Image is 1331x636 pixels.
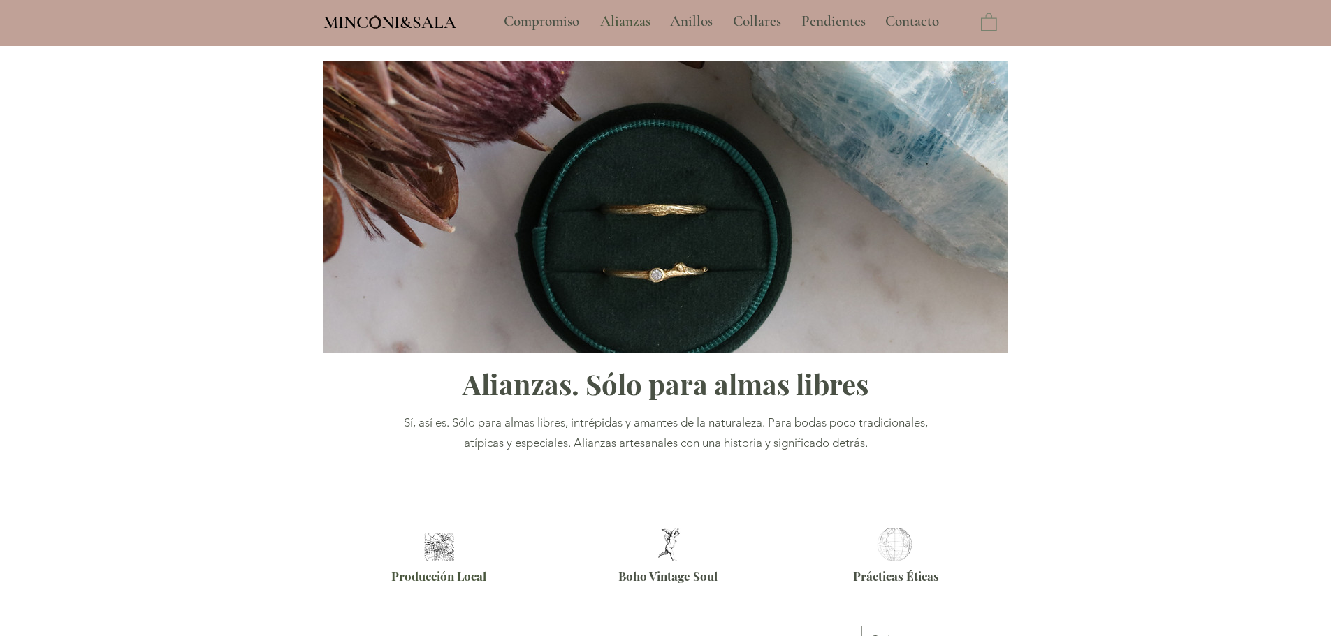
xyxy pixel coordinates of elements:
[726,4,788,39] p: Collares
[493,4,590,39] a: Compromiso
[370,15,381,29] img: Minconi Sala
[421,533,458,561] img: Alianzas artesanales Barcelona
[791,4,875,39] a: Pendientes
[873,528,916,561] img: Alianzas éticas
[497,4,586,39] p: Compromiso
[722,4,791,39] a: Collares
[875,4,950,39] a: Contacto
[618,568,718,584] span: Boho Vintage Soul
[593,4,657,39] p: Alianzas
[794,4,873,39] p: Pendientes
[391,568,486,584] span: Producción Local
[466,4,977,39] nav: Sitio
[878,4,946,39] p: Contacto
[648,528,690,561] img: Alianzas Boho Barcelona
[590,4,660,39] a: Alianzas
[660,4,722,39] a: Anillos
[404,415,928,450] span: Sí, así es. Sólo para almas libres, intrépidas y amantes de la naturaleza. Para bodas poco tradic...
[323,12,456,33] span: MINCONI&SALA
[663,4,720,39] p: Anillos
[323,61,1008,353] img: Alianzas Inspiradas en la Naturaleza Minconi Sala
[853,568,939,584] span: Prácticas Éticas
[323,9,456,32] a: MINCONI&SALA
[463,365,868,402] span: Alianzas. Sólo para almas libres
